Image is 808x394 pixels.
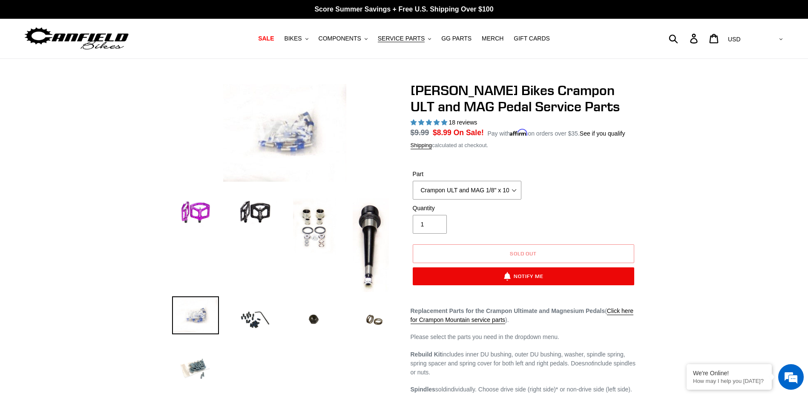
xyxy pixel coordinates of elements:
span: Affirm [510,129,528,136]
span: 5.00 stars [411,119,449,126]
p: How may I help you today? [693,378,765,384]
span: COMPONENTS [319,35,361,42]
a: Shipping [411,142,432,149]
a: GIFT CARDS [509,33,554,44]
span: On Sale! [454,127,484,138]
img: Load image into Gallery viewer, Canfield Bikes Crampon ULT and MAG Pedal Service Parts [351,296,398,343]
span: GIFT CARDS [514,35,550,42]
p: Please select the parts you need in the dropdown menu. [411,333,636,342]
img: Load image into Gallery viewer, Canfield Bikes Crampon ULT and MAG Pedal Service Parts [172,296,219,334]
strong: Rebuild Kit [411,351,442,358]
a: SALE [254,33,278,44]
a: MERCH [477,33,508,44]
p: Pay with on orders over $35. [487,127,625,138]
label: Part [413,170,521,179]
button: SERVICE PARTS [374,33,435,44]
input: Search [673,29,695,48]
img: Load image into Gallery viewer, Canfield Bikes Crampon ULT and MAG Pedal Service Parts [291,296,338,341]
button: BIKES [280,33,312,44]
label: Quantity [413,204,521,213]
h1: [PERSON_NAME] Bikes Crampon ULT and MAG Pedal Service Parts [411,82,636,115]
img: Load image into Gallery viewer, Canfield Bikes Crampon ULT and MAG Pedal Service Parts [232,296,279,343]
p: ( ). [411,307,636,324]
div: calculated at checkout. [411,141,636,150]
span: BIKES [284,35,302,42]
span: SERVICE PARTS [378,35,425,42]
button: COMPONENTS [314,33,372,44]
span: Sold out [510,250,537,257]
a: Click here for Crampon Mountain service parts [411,307,634,324]
div: We're Online! [693,370,765,377]
p: includes inner DU bushing, outer DU bushing, washer, spindle spring, spring spacer and spring cov... [411,350,636,377]
span: MERCH [482,35,503,42]
strong: Spindles [411,386,435,393]
a: GG PARTS [437,33,476,44]
a: See if you qualify - Learn more about Affirm Financing (opens in modal) [580,130,625,137]
img: Load image into Gallery viewer, Canfield Bikes Crampon ULT and MAG Pedal Service Parts [291,197,338,258]
span: $8.99 [433,128,451,137]
strong: Replacement Parts for the Crampon Ultimate and Magnesium Pedals [411,307,605,314]
img: Load image into Gallery viewer, Canfield Bikes Crampon ULT and MAG Pedal Service Parts [172,197,219,229]
img: Canfield Bikes [23,25,130,52]
em: not [585,360,593,367]
span: GG PARTS [441,35,472,42]
button: Sold out [413,244,634,263]
s: $9.99 [411,128,429,137]
span: sold [435,386,446,393]
button: Notify Me [413,267,634,285]
span: 18 reviews [449,119,477,126]
span: SALE [258,35,274,42]
img: Load image into Gallery viewer, Canfield Bikes Crampon ULT and MAG Pedal Service Parts [172,346,219,393]
img: Load image into Gallery viewer, Canfield Bikes Crampon ULT and MAG Pedal Service Parts [351,197,391,294]
img: Load image into Gallery viewer, Canfield Bikes Crampon ULT and MAG Pedal Service Parts [232,197,279,229]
